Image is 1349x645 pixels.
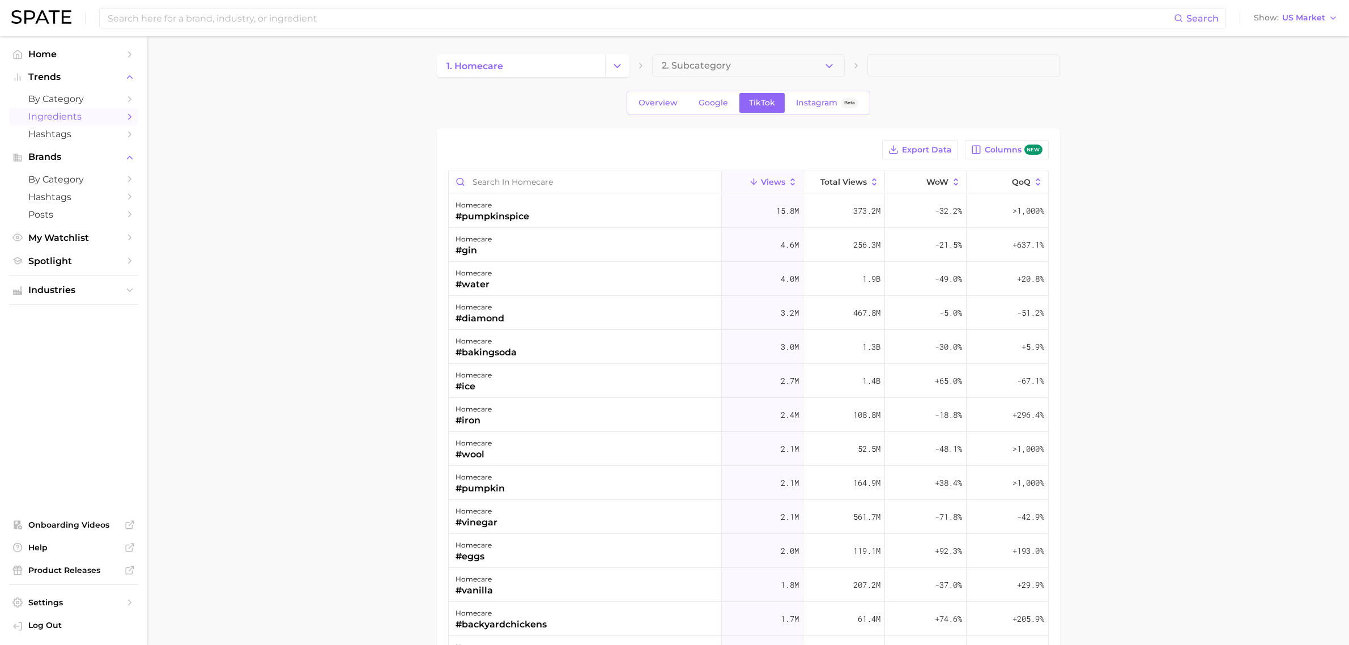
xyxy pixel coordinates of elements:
span: QoQ [1012,177,1031,186]
a: Ingredients [9,108,138,125]
div: homecare [456,198,529,212]
span: 4.6m [781,238,799,252]
span: Google [699,98,728,108]
div: #pumpkinspice [456,210,529,223]
div: #diamond [456,312,504,325]
div: homecare [456,300,504,314]
div: #iron [456,414,492,427]
a: My Watchlist [9,229,138,247]
span: by Category [28,94,119,104]
span: Instagram [796,98,837,108]
span: 2. Subcategory [662,61,731,71]
span: 2.1m [781,476,799,490]
div: #vinegar [456,516,497,529]
span: 1.7m [781,612,799,626]
span: Show [1254,15,1279,21]
span: Trends [28,72,119,82]
span: -48.1% [935,442,962,456]
a: Spotlight [9,252,138,270]
span: +296.4% [1012,408,1044,422]
button: Brands [9,148,138,166]
div: homecare [456,266,492,280]
span: +205.9% [1012,612,1044,626]
span: +38.4% [935,476,962,490]
button: homecare#gin4.6m256.3m-21.5%+637.1% [449,228,1048,262]
a: Help [9,539,138,556]
button: homecare#vinegar2.1m561.7m-71.8%-42.9% [449,500,1048,534]
span: Settings [28,597,119,608]
a: Posts [9,206,138,223]
div: homecare [456,572,493,586]
span: 1.9b [862,272,880,286]
span: Onboarding Videos [28,520,119,530]
span: -32.2% [935,204,962,218]
span: WoW [926,177,948,186]
span: new [1024,145,1042,155]
span: Total Views [820,177,867,186]
input: Search here for a brand, industry, or ingredient [107,9,1174,28]
span: +5.9% [1022,340,1044,354]
div: homecare [456,436,492,450]
span: Search [1186,13,1219,24]
div: homecare [456,368,492,382]
div: #wool [456,448,492,461]
span: Columns [985,145,1042,155]
button: homecare#pumpkin2.1m164.9m+38.4%>1,000% [449,466,1048,500]
span: 1.8m [781,578,799,592]
span: 467.8m [853,306,880,320]
span: 1. homecare [446,61,503,71]
button: Columnsnew [965,140,1048,159]
a: Overview [629,93,687,113]
span: US Market [1282,15,1325,21]
span: 2.0m [781,544,799,558]
a: Google [689,93,738,113]
span: +29.9% [1017,578,1044,592]
span: +65.0% [935,374,962,388]
div: #backyardchickens [456,618,547,631]
span: 256.3m [853,238,880,252]
button: homecare#backyardchickens1.7m61.4m+74.6%+205.9% [449,602,1048,636]
span: Product Releases [28,565,119,575]
button: homecare#iron2.4m108.8m-18.8%+296.4% [449,398,1048,432]
button: homecare#diamond3.2m467.8m-5.0%-51.2% [449,296,1048,330]
a: by Category [9,90,138,108]
span: -42.9% [1017,510,1044,524]
button: WoW [885,171,967,193]
span: Home [28,49,119,60]
button: Export Data [882,140,958,159]
span: >1,000% [1012,477,1044,488]
span: Log Out [28,620,129,630]
span: 108.8m [853,408,880,422]
span: Ingredients [28,111,119,122]
span: 61.4m [858,612,880,626]
a: 1. homecare [437,54,605,77]
span: +637.1% [1012,238,1044,252]
span: 164.9m [853,476,880,490]
span: 2.4m [781,408,799,422]
span: -49.0% [935,272,962,286]
span: Brands [28,152,119,162]
span: Help [28,542,119,553]
span: Posts [28,209,119,220]
button: Total Views [803,171,885,193]
span: My Watchlist [28,232,119,243]
button: homecare#ice2.7m1.4b+65.0%-67.1% [449,364,1048,398]
button: homecare#water4.0m1.9b-49.0%+20.8% [449,262,1048,296]
span: -51.2% [1017,306,1044,320]
button: homecare#wool2.1m52.5m-48.1%>1,000% [449,432,1048,466]
div: #pumpkin [456,482,505,495]
a: Settings [9,594,138,611]
span: Views [761,177,785,186]
span: 2.1m [781,510,799,524]
span: -67.1% [1017,374,1044,388]
span: Hashtags [28,129,119,139]
div: #vanilla [456,584,493,597]
div: #gin [456,244,492,257]
div: #bakingsoda [456,346,517,359]
span: 1.4b [862,374,880,388]
a: InstagramBeta [786,93,868,113]
span: 2.1m [781,442,799,456]
div: homecare [456,606,547,620]
span: >1,000% [1012,205,1044,216]
a: Onboarding Videos [9,516,138,533]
